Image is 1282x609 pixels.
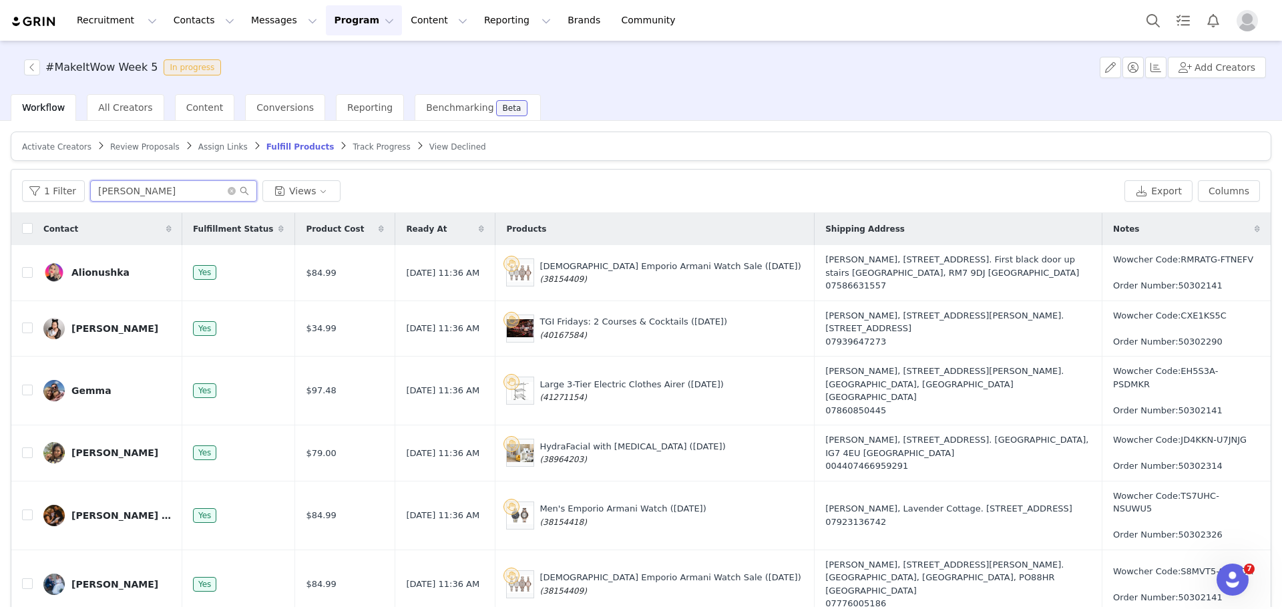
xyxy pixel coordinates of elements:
span: Yes [193,508,216,523]
span: [DATE] 11:36 AM [406,266,479,280]
div: TGI Fridays: 2 Courses & Cocktails ([DATE]) [540,315,727,341]
a: Community [614,5,690,35]
div: [PERSON_NAME] [71,579,158,590]
span: Assign Links [198,142,248,152]
span: Shipping Address [825,223,905,235]
span: View Declined [429,142,486,152]
img: Product Image [507,264,533,282]
div: 07939647273 [825,335,1091,349]
span: Review Proposals [110,142,180,152]
div: Gemma [71,385,112,396]
div: HydraFacial with [MEDICAL_DATA] ([DATE]) [540,440,725,466]
div: [PERSON_NAME], [STREET_ADDRESS][PERSON_NAME]. [STREET_ADDRESS] [825,309,1091,349]
button: Views [262,180,341,202]
img: Product Image [507,575,533,593]
span: Fulfillment Status [193,223,273,235]
span: (40167584) [540,331,586,340]
span: $84.99 [306,578,337,591]
span: Wowcher Code:JD4KKN-U7JNJG Order Number:50302314 [1113,433,1247,473]
span: Fulfill Products [266,142,335,152]
span: Ready At [406,223,447,235]
span: (38964203) [540,455,586,464]
h3: #MakeItWow Week 5 [45,59,158,75]
div: 07586631557 [825,279,1091,292]
img: Product Image [507,444,533,462]
div: Men's Emporio Armani Watch ([DATE]) [540,502,706,528]
a: Tasks [1168,5,1198,35]
img: 2e486990-60db-4c9d-a18e-1a11c775f8cb.jpg [43,380,65,401]
span: (38154418) [540,518,586,527]
button: Contacts [166,5,242,35]
span: Wowcher Code:S8MVT5-SE8FDR Order Number:50302141 [1113,565,1253,604]
span: Wowcher Code:CXE1KS5C Order Number:50302290 [1113,309,1227,349]
img: d3108715-6738-4e68-9995-3ed257e39de0.jpg [43,318,65,339]
span: Wowcher Code:TS7UHC-NSUWU5 Order Number:50302326 [1113,489,1255,542]
span: (38154409) [540,586,586,596]
span: $84.99 [306,266,337,280]
a: [PERSON_NAME] [43,574,172,595]
a: Alionushka [43,262,172,283]
span: Track Progress [353,142,410,152]
div: [PERSON_NAME] [PERSON_NAME] [71,510,172,521]
span: Yes [193,577,216,592]
div: 07923136742 [825,516,1091,529]
span: Wowcher Code:RMRATG-FTNEFV Order Number:50302141 [1113,253,1253,292]
span: $84.99 [306,509,337,522]
span: $34.99 [306,322,337,335]
button: Search [1138,5,1168,35]
span: Content [186,102,224,113]
span: Contact [43,223,78,235]
span: $97.48 [306,384,337,397]
button: Content [403,5,475,35]
img: Product Image [507,319,533,337]
img: 13128d34-91dc-4691-8618-131a82553fa6.jpg [43,574,65,595]
button: Program [326,5,402,35]
a: [PERSON_NAME] [43,442,172,463]
span: [object Object] [24,59,226,75]
button: Messages [243,5,325,35]
div: Beta [503,104,521,112]
a: Brands [560,5,612,35]
div: [PERSON_NAME], Lavender Cottage. [STREET_ADDRESS] [825,502,1091,528]
button: 1 Filter [22,180,85,202]
div: 004407466959291 [825,459,1091,473]
span: (41271154) [540,393,586,402]
span: 7 [1244,564,1255,574]
div: Large 3-Tier Electric Clothes Airer ([DATE]) [540,378,723,404]
div: 07860850445 [825,404,1091,417]
img: e0014cd1-c476-4ffa-973d-41a963a6207b.jpg [43,505,65,526]
a: Gemma [43,380,172,401]
span: Workflow [22,102,65,113]
img: abe7343b-7050-46a7-9b37-2ab7c57935c7.jpg [43,262,65,283]
img: grin logo [11,15,57,28]
button: Recruitment [69,5,165,35]
span: Products [506,223,546,235]
a: [PERSON_NAME] [43,318,172,339]
div: [DEMOGRAPHIC_DATA] Emporio Armani Watch Sale ([DATE]) [540,571,801,597]
div: [PERSON_NAME], [STREET_ADDRESS][PERSON_NAME]. [GEOGRAPHIC_DATA], [GEOGRAPHIC_DATA] [GEOGRAPHIC_DATA] [825,365,1091,417]
iframe: Intercom live chat [1217,564,1249,596]
button: Reporting [476,5,559,35]
div: [DEMOGRAPHIC_DATA] Emporio Armani Watch Sale ([DATE]) [540,260,801,286]
span: Yes [193,265,216,280]
span: Reporting [347,102,393,113]
input: Search... [90,180,257,202]
i: icon: close-circle [228,187,236,195]
img: 68d961bb-987c-4e99-8d15-29a94a57a760.jpg [43,442,65,463]
span: Benchmarking [426,102,493,113]
div: [PERSON_NAME] [71,447,158,458]
span: Wowcher Code:EH5S3A-PSDMKR Order Number:50302141 [1113,365,1255,417]
button: Profile [1229,10,1271,31]
div: Alionushka [71,267,130,278]
div: [PERSON_NAME], [STREET_ADDRESS]. [GEOGRAPHIC_DATA], IG7 4EU [GEOGRAPHIC_DATA] [825,433,1091,473]
img: Product Image [507,382,533,400]
span: Yes [193,321,216,336]
span: $79.00 [306,447,337,460]
span: (38154409) [540,274,586,284]
img: Product Image [507,506,533,524]
span: [DATE] 11:36 AM [406,322,479,335]
span: [DATE] 11:36 AM [406,509,479,522]
span: All Creators [98,102,152,113]
div: [PERSON_NAME] [71,323,158,334]
div: [PERSON_NAME], [STREET_ADDRESS]. First black door up stairs [GEOGRAPHIC_DATA], RM7 9DJ [GEOGRAPHI... [825,253,1091,292]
